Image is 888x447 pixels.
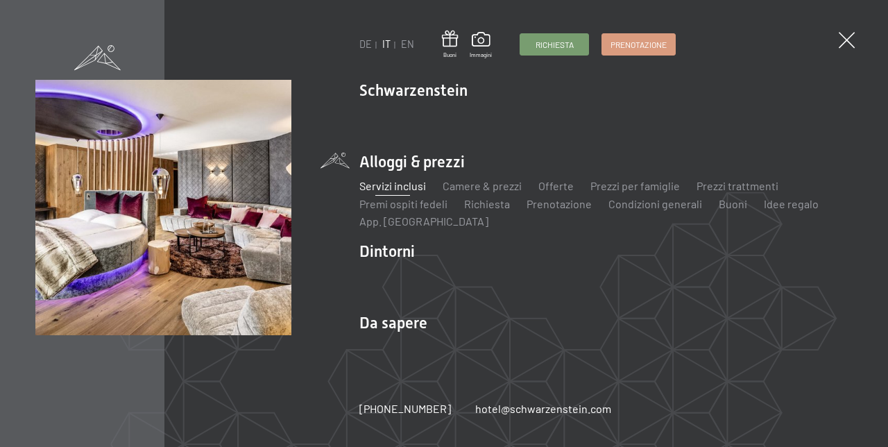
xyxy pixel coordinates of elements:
a: Camere & prezzi [443,179,522,192]
a: DE [359,38,372,50]
a: Buoni [442,31,458,59]
a: [PHONE_NUMBER] [359,401,451,416]
span: Buoni [442,51,458,59]
a: App. [GEOGRAPHIC_DATA] [359,214,488,228]
a: Buoni [719,197,747,210]
a: Offerte [538,179,574,192]
span: Richiesta [536,39,574,51]
span: [PHONE_NUMBER] [359,402,451,415]
a: Richiesta [464,197,510,210]
a: hotel@schwarzenstein.com [475,401,611,416]
a: Prenotazione [527,197,592,210]
a: Premi ospiti fedeli [359,197,447,210]
a: Prezzi trattmenti [697,179,778,192]
a: IT [382,38,391,50]
a: EN [401,38,414,50]
a: Prezzi per famiglie [590,179,680,192]
a: Condizioni generali [608,197,702,210]
span: Immagini [470,51,492,59]
a: Immagini [470,32,492,58]
span: Prenotazione [610,39,667,51]
a: Richiesta [520,34,588,55]
a: Prenotazione [602,34,675,55]
a: Servizi inclusi [359,179,426,192]
a: Idee regalo [764,197,819,210]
